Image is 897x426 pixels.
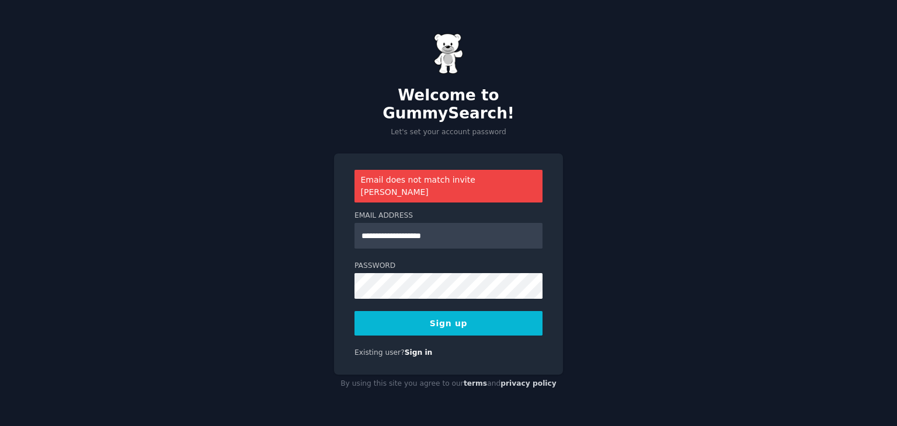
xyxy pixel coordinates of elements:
img: Gummy Bear [434,33,463,74]
a: terms [464,379,487,387]
label: Email Address [354,211,543,221]
div: Email does not match invite [PERSON_NAME] [354,170,543,202]
span: Existing user? [354,348,405,357]
a: Sign in [405,348,433,357]
button: Sign up [354,311,543,336]
label: Password [354,261,543,271]
h2: Welcome to GummySearch! [334,86,563,123]
p: Let's set your account password [334,127,563,138]
a: privacy policy [500,379,557,387]
div: By using this site you agree to our and [334,375,563,393]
